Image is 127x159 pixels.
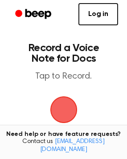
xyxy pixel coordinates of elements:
[78,3,118,25] a: Log in
[5,138,122,154] span: Contact us
[9,6,59,23] a: Beep
[50,96,77,123] button: Beep Logo
[16,71,111,82] p: Tap to Record.
[16,43,111,64] h1: Record a Voice Note for Docs
[40,139,105,153] a: [EMAIL_ADDRESS][DOMAIN_NAME]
